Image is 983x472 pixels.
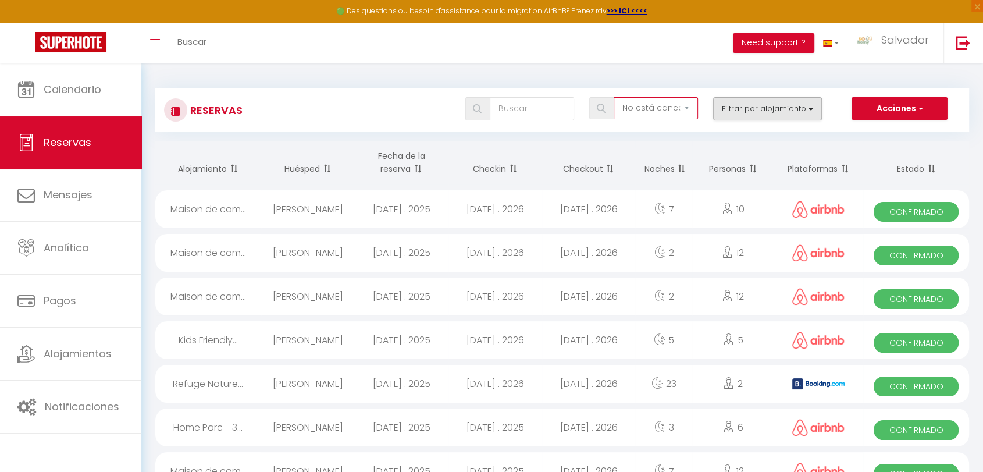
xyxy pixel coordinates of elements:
th: Sort by rentals [155,141,261,184]
img: logout [956,36,970,50]
th: Sort by people [692,141,774,184]
a: ... Salvador [847,23,943,63]
span: Buscar [177,36,206,48]
img: Super Booking [35,32,106,52]
span: Calendario [44,82,101,97]
img: ... [856,35,874,46]
th: Sort by nights [635,141,692,184]
input: Buscar [490,97,574,120]
span: Mensajes [44,187,92,202]
button: Acciones [852,97,948,120]
span: Pagos [44,293,76,308]
a: Buscar [169,23,215,63]
button: Need support ? [733,33,814,53]
span: Salvador [881,33,929,47]
th: Sort by status [863,141,969,184]
span: Reservas [44,135,91,150]
h3: Reservas [187,97,243,123]
span: Alojamientos [44,346,112,361]
th: Sort by checkin [448,141,542,184]
span: Analítica [44,240,89,255]
th: Sort by checkout [542,141,636,184]
a: >>> ICI <<<< [607,6,647,16]
th: Sort by guest [261,141,355,184]
th: Sort by booking date [355,141,448,184]
th: Sort by channel [774,141,863,184]
button: Filtrar por alojamiento [713,97,822,120]
span: Notificaciones [45,399,119,414]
